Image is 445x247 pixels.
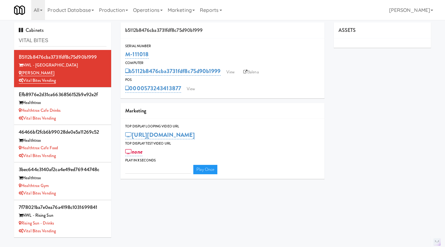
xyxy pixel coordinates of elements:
[223,67,238,77] a: View
[19,35,106,47] input: Search cabinets
[14,162,111,200] li: 3bec644c3140af2ca4e49ed76944748cHealthtrax Healthtrax GymVital Bites Vending
[125,123,320,130] div: Top Display Looping Video Url
[125,147,142,156] a: none
[19,137,106,145] div: Healthtrax
[19,115,56,121] a: Vital Bites Vending
[14,5,25,16] img: Micromart
[125,77,320,83] div: POS
[14,125,111,162] li: 46466bf2fcb6b99028de0e5a11269c52Healthtrax Healthtrax Cafe FoodVital Bites Vending
[19,220,54,226] a: Rising Sun - Drinks
[19,183,49,189] a: Healthtrax Gym
[14,50,111,87] li: b5112b8476cba3731fdf8c75d90b1999NWL - [GEOGRAPHIC_DATA] [PERSON_NAME]Vital Bites Vending
[125,107,146,114] span: Marketing
[125,60,320,66] div: Computer
[121,22,324,38] div: b5112b8476cba3731fdf8c75d90b1999
[19,145,58,151] a: Healthtrax Cafe Food
[19,77,56,84] a: Vital Bites Vending
[19,174,106,182] div: Healthtrax
[19,99,106,107] div: Healthtrax
[339,27,356,34] span: ASSETS
[19,228,56,234] a: Vital Bites Vending
[19,165,106,174] div: 3bec644c3140af2ca4e49ed76944748c
[19,107,61,113] a: Healthtrax Cafe Drinks
[240,67,262,77] a: Balena
[14,200,111,238] li: 7f78021ba7e0ea76a4198c1031699841NWL - Rising Sun Rising Sun - DrinksVital Bites Vending
[125,67,220,76] a: b5112b8476cba3731fdf8c75d90b1999
[19,203,106,212] div: 7f78021ba7e0ea76a4198c1031699841
[193,165,217,174] a: Play Once
[125,141,320,147] div: Top Display Test Video Url
[19,62,106,69] div: NWL - [GEOGRAPHIC_DATA]
[19,90,106,99] div: efb8976e2d31ca6636856152b9e92e2f
[19,212,106,220] div: NWL - Rising Sun
[125,43,320,49] div: Serial Number
[19,70,54,76] a: [PERSON_NAME]
[125,50,149,59] a: M-111018
[19,52,106,62] div: b5112b8476cba3731fdf8c75d90b1999
[19,27,44,34] span: Cabinets
[184,84,198,94] a: View
[14,87,111,125] li: efb8976e2d31ca6636856152b9e92e2fHealthtrax Healthtrax Cafe DrinksVital Bites Vending
[19,153,56,159] a: Vital Bites Vending
[125,84,181,93] a: 0000573243413877
[19,190,56,196] a: Vital Bites Vending
[19,127,106,137] div: 46466bf2fcb6b99028de0e5a11269c52
[125,157,320,164] div: Play in X seconds
[125,131,195,139] a: [URL][DOMAIN_NAME]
